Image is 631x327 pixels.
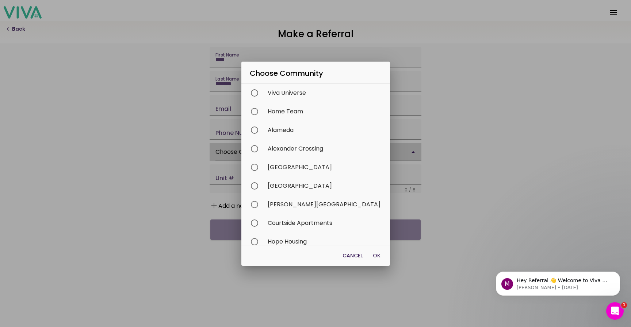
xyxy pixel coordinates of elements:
div: Courtside Apartments [249,214,390,232]
div: [PERSON_NAME][GEOGRAPHIC_DATA] [249,195,390,214]
iframe: Intercom notifications message [485,256,631,307]
iframe: Intercom live chat [606,302,624,320]
div: Viva Universe [249,83,390,102]
span: 1 [621,302,627,308]
div: [GEOGRAPHIC_DATA] [249,176,390,195]
div: Alexander Crossing [249,139,390,158]
div: [GEOGRAPHIC_DATA] [249,158,390,176]
span: OK [373,252,380,259]
div: Alameda [249,121,390,139]
div: Hope Housing [249,232,390,251]
span: Cancel [343,252,363,259]
button: Cancel [339,248,366,263]
div: Home Team [249,102,390,121]
button: OK [369,248,384,263]
h2: Choose Community [250,69,382,78]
